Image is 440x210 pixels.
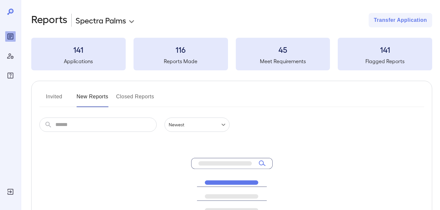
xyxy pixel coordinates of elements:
[31,38,432,70] summary: 141Applications116Reports Made45Meet Requirements141Flagged Reports
[134,44,228,55] h3: 116
[236,57,330,65] h5: Meet Requirements
[338,44,432,55] h3: 141
[31,44,126,55] h3: 141
[116,91,154,107] button: Closed Reports
[236,44,330,55] h3: 45
[134,57,228,65] h5: Reports Made
[39,91,69,107] button: Invited
[338,57,432,65] h5: Flagged Reports
[31,13,67,27] h2: Reports
[5,187,16,197] div: Log Out
[5,70,16,81] div: FAQ
[76,15,126,25] p: Spectra Palms
[77,91,108,107] button: New Reports
[5,31,16,42] div: Reports
[369,13,432,27] button: Transfer Application
[31,57,126,65] h5: Applications
[164,118,230,132] div: Newest
[5,51,16,61] div: Manage Users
